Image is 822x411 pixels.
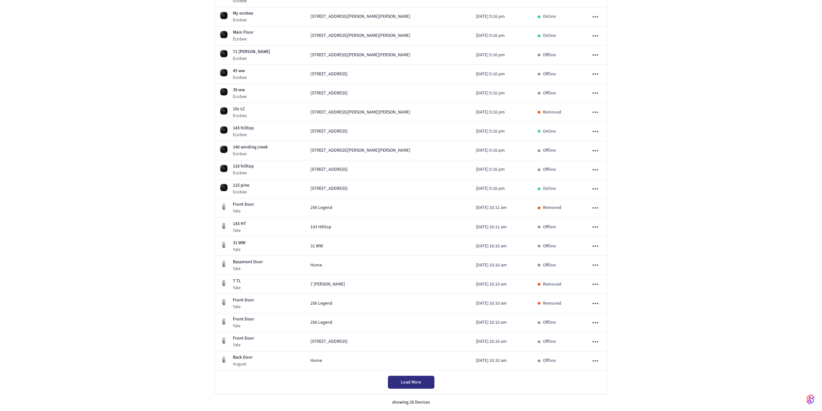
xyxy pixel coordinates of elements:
[476,52,527,59] p: [DATE] 5:16 pm
[310,204,332,211] span: 206 Legend
[233,297,254,304] p: Front Door
[233,265,263,272] p: Yale
[233,323,254,329] p: Yale
[220,356,228,363] img: August Wifi Smart Lock 3rd Gen, Silver, Front
[220,337,228,344] img: August Wifi Smart Lock 3rd Gen, Silver, Front
[233,342,254,348] p: Yale
[543,204,561,211] p: Removed
[310,147,410,154] span: [STREET_ADDRESS][PERSON_NAME][PERSON_NAME]
[543,128,556,135] p: Online
[543,224,556,231] p: Offline
[233,74,247,81] p: Ecobee
[310,128,348,135] span: [STREET_ADDRESS]
[476,262,527,269] p: [DATE] 10:10 am
[806,394,814,405] img: SeamLogoGradient.69752ec5.svg
[476,224,527,231] p: [DATE] 10:11 am
[310,52,410,59] span: [STREET_ADDRESS][PERSON_NAME][PERSON_NAME]
[220,107,228,115] img: Ecobee 3 Lite Thermostat
[543,90,556,97] p: Offline
[543,262,556,269] p: Offline
[310,357,322,364] span: Home
[310,319,332,326] span: 206 Legend
[476,204,527,211] p: [DATE] 10:11 am
[310,90,348,97] span: [STREET_ADDRESS]
[233,29,254,36] p: Main Floor
[476,243,527,250] p: [DATE] 10:10 am
[220,222,228,230] img: August Wifi Smart Lock 3rd Gen, Silver, Front
[543,52,556,59] p: Offline
[233,189,249,195] p: Ecobee
[215,394,608,411] div: showing 26 Devices
[220,203,228,211] img: August Wifi Smart Lock 3rd Gen, Silver, Front
[476,128,527,135] p: [DATE] 5:16 pm
[233,113,247,119] p: Ecobee
[233,259,263,265] p: Basement Door
[233,17,253,23] p: Ecobee
[543,319,556,326] p: Offline
[233,304,254,310] p: Yale
[543,166,556,173] p: Offline
[310,166,348,173] span: [STREET_ADDRESS]
[233,106,247,113] p: 15c LC
[476,281,527,288] p: [DATE] 10:10 am
[220,184,228,191] img: Ecobee 3 Lite Thermostat
[233,227,246,234] p: Yale
[543,147,556,154] p: Offline
[543,281,561,288] p: Removed
[476,32,527,39] p: [DATE] 5:16 pm
[233,246,245,253] p: Yale
[233,201,254,208] p: Front Door
[310,13,410,20] span: [STREET_ADDRESS][PERSON_NAME][PERSON_NAME]
[388,376,434,389] button: Load More
[476,147,527,154] p: [DATE] 5:16 pm
[543,185,556,192] p: Online
[401,379,421,385] span: Load More
[233,170,254,176] p: Ecobee
[233,182,249,189] p: 115 pine
[220,165,228,172] img: Ecobee 3 Lite Thermostat
[233,132,254,138] p: Ecobee
[310,338,348,345] span: [STREET_ADDRESS]
[476,166,527,173] p: [DATE] 5:16 pm
[310,300,332,307] span: 206 Legend
[233,49,270,55] p: 71 [PERSON_NAME]
[476,13,527,20] p: [DATE] 5:16 pm
[310,262,322,269] span: Home
[233,151,268,157] p: Ecobee
[310,32,410,39] span: [STREET_ADDRESS][PERSON_NAME][PERSON_NAME]
[233,68,247,74] p: 45 ww
[543,300,561,307] p: Removed
[233,93,247,100] p: Ecobee
[233,10,253,17] p: My ecobee
[476,300,527,307] p: [DATE] 10:10 am
[220,126,228,134] img: Ecobee 3 Lite Thermostat
[310,185,348,192] span: [STREET_ADDRESS]
[220,88,228,96] img: Ecobee 3 Lite Thermostat
[220,279,228,287] img: August Wifi Smart Lock 3rd Gen, Silver, Front
[310,224,331,231] span: 143 Hilltop
[543,71,556,78] p: Offline
[233,285,241,291] p: Yale
[220,12,228,19] img: Ecobee 3 Lite Thermostat
[543,357,556,364] p: Offline
[233,316,254,323] p: Front Door
[543,338,556,345] p: Offline
[220,260,228,268] img: August Wifi Smart Lock 3rd Gen, Silver, Front
[233,240,245,246] p: 31 WW
[233,55,270,62] p: Ecobee
[543,13,556,20] p: Online
[310,281,345,288] span: 7 [PERSON_NAME]
[233,278,241,285] p: 7 TL
[233,163,254,170] p: 116 hilltop
[233,221,246,227] p: 143 HT
[220,298,228,306] img: August Wifi Smart Lock 3rd Gen, Silver, Front
[220,318,228,325] img: August Wifi Smart Lock 3rd Gen, Silver, Front
[476,71,527,78] p: [DATE] 5:16 pm
[233,354,253,361] p: Back Door
[543,243,556,250] p: Offline
[220,146,228,153] img: Ecobee 3 Lite Thermostat
[310,109,410,116] span: [STREET_ADDRESS][PERSON_NAME][PERSON_NAME]
[543,32,556,39] p: Online
[220,31,228,38] img: Ecobee 3 Lite Thermostat
[476,109,527,116] p: [DATE] 5:16 pm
